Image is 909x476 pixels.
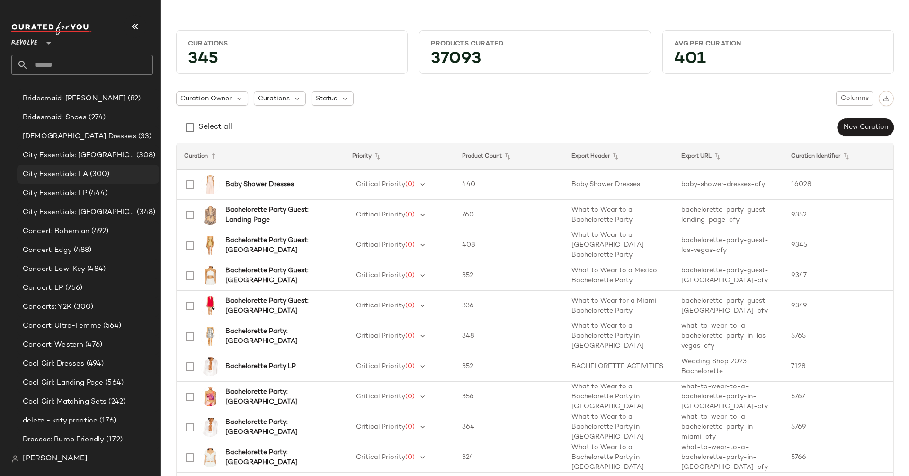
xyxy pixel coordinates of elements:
[423,52,646,70] div: 37093
[201,175,220,194] img: LOVF-WD4477_V1.jpg
[405,454,415,461] span: (0)
[564,260,674,291] td: What to Wear to a Mexico Bachelorette Party
[85,359,104,369] span: (494)
[23,169,88,180] span: City Essentials: LA
[345,143,454,170] th: Priority
[87,112,106,123] span: (274)
[674,412,784,442] td: what-to-wear-to-a-bachelorette-party-in-miami-cfy
[784,291,893,321] td: 9349
[188,39,396,48] div: Curations
[258,94,290,104] span: Curations
[674,291,784,321] td: bachelorette-party-guest-[GEOGRAPHIC_DATA]-cfy
[23,453,88,465] span: [PERSON_NAME]
[23,359,85,369] span: Cool Girl: Dresses
[356,393,405,400] span: Critical Priority
[356,454,405,461] span: Critical Priority
[674,260,784,291] td: bachelorette-party-guest-[GEOGRAPHIC_DATA]-cfy
[784,200,893,230] td: 9352
[83,340,102,350] span: (476)
[180,94,232,104] span: Curation Owner
[454,170,564,200] td: 440
[564,442,674,473] td: What to Wear to a Bachelorette Party in [GEOGRAPHIC_DATA]
[674,321,784,351] td: what-to-wear-to-a-bachelorette-party-in-las-vegas-cfy
[23,93,126,104] span: Bridesmaid: [PERSON_NAME]
[405,302,415,309] span: (0)
[201,206,220,225] img: INDA-WS536_V1.jpg
[225,387,333,407] b: Bachelorette Party: [GEOGRAPHIC_DATA]
[564,412,674,442] td: What to Wear to a Bachelorette Party in [GEOGRAPHIC_DATA]
[23,434,104,445] span: Dresses: Bump Friendly
[356,302,405,309] span: Critical Priority
[674,382,784,412] td: what-to-wear-to-a-bachelorette-party-in-[GEOGRAPHIC_DATA]-cfy
[23,321,101,332] span: Concert: Ultra-Femme
[63,283,83,294] span: (756)
[454,382,564,412] td: 356
[225,205,333,225] b: Bachelorette Party Guest: Landing Page
[23,226,89,237] span: Concert: Bohemian
[201,296,220,315] img: ROWR-WD14_V1.jpg
[784,260,893,291] td: 9347
[564,143,674,170] th: Export Header
[103,377,124,388] span: (564)
[674,442,784,473] td: what-to-wear-to-a-bachelorette-party-in-[GEOGRAPHIC_DATA]-cfy
[201,236,220,255] img: MELR-WD1125_V1.jpg
[454,291,564,321] td: 336
[564,170,674,200] td: Baby Shower Dresses
[107,396,125,407] span: (242)
[784,442,893,473] td: 5766
[101,321,122,332] span: (564)
[784,170,893,200] td: 16028
[405,393,415,400] span: (0)
[356,363,405,370] span: Critical Priority
[674,200,784,230] td: bachelorette-party-guest-landing-page-cfy
[23,415,98,426] span: delete - katy practice
[405,242,415,249] span: (0)
[23,245,72,256] span: Concert: Edgy
[23,207,135,218] span: City Essentials: [GEOGRAPHIC_DATA]
[201,387,220,406] img: SDYS-WS194_V1.jpg
[201,327,220,346] img: PGEO-WD37_V1.jpg
[134,150,155,161] span: (308)
[454,230,564,260] td: 408
[356,181,405,188] span: Critical Priority
[564,351,674,382] td: BACHELORETTE ACTIVITIES
[11,22,92,35] img: cfy_white_logo.C9jOOHJF.svg
[674,230,784,260] td: bachelorette-party-guest-las-vegas-cfy
[405,363,415,370] span: (0)
[225,417,333,437] b: Bachelorette Party: [GEOGRAPHIC_DATA]
[201,266,220,285] img: WAIR-WS31_V1.jpg
[356,272,405,279] span: Critical Priority
[135,207,155,218] span: (348)
[356,211,405,218] span: Critical Priority
[454,351,564,382] td: 352
[225,361,296,371] b: Bachelorette Party LP
[356,332,405,340] span: Critical Priority
[784,412,893,442] td: 5769
[564,382,674,412] td: What to Wear to a Bachelorette Party in [GEOGRAPHIC_DATA]
[405,211,415,218] span: (0)
[356,423,405,431] span: Critical Priority
[405,272,415,279] span: (0)
[784,351,893,382] td: 7128
[201,418,220,437] img: LSPA-WS51_V1.jpg
[405,181,415,188] span: (0)
[87,188,108,199] span: (444)
[89,226,108,237] span: (492)
[405,423,415,431] span: (0)
[98,415,116,426] span: (176)
[225,266,333,286] b: Bachelorette Party Guest: [GEOGRAPHIC_DATA]
[454,200,564,230] td: 760
[72,302,94,313] span: (300)
[72,245,92,256] span: (488)
[405,332,415,340] span: (0)
[88,169,110,180] span: (300)
[201,448,220,467] img: TULA-WS1071_V1.jpg
[201,357,220,376] img: LSPA-WS51_V1.jpg
[23,264,85,275] span: Concert: Low-Key
[225,326,333,346] b: Bachelorette Party: [GEOGRAPHIC_DATA]
[454,321,564,351] td: 348
[674,170,784,200] td: baby-shower-dresses-cfy
[85,264,106,275] span: (484)
[667,52,890,70] div: 401
[23,188,87,199] span: City Essentials: LP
